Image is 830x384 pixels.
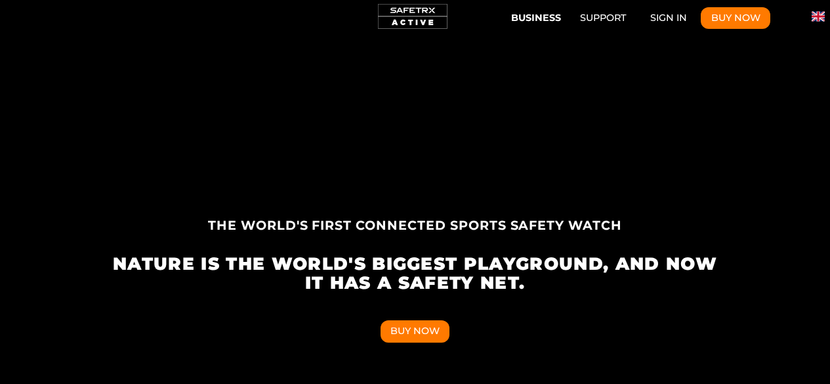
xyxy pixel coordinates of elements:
button: Business [507,5,566,27]
button: Change language [812,10,825,23]
a: Sign In [640,7,697,30]
h4: THE WORLD'S FIRST CONNECTED SPORTS SAFETY WATCH [112,219,719,232]
img: en [812,10,825,23]
button: Buy Now [381,320,450,343]
h1: NATURE IS THE WORLD'S BIGGEST PLAYGROUND, AND NOW IT HAS A SAFETY NET. [112,254,719,292]
a: Support [570,7,636,30]
button: Buy Now [701,7,770,30]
